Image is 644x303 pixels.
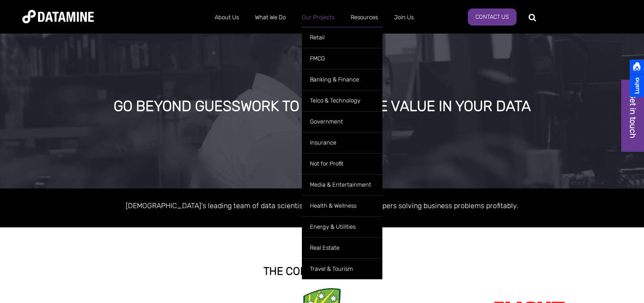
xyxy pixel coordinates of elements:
[302,132,382,153] a: Insurance
[247,6,294,29] a: What We Do
[302,111,382,132] a: Government
[621,80,644,152] a: Get in touch
[302,48,382,69] a: FMCG
[76,98,568,115] div: GO BEYOND GUESSWORK TO UNLOCK THE VALUE IN YOUR DATA
[263,265,381,277] strong: THE COMPANY WE KEEP
[302,69,382,90] a: Banking & Finance
[207,6,247,29] a: About Us
[386,6,422,29] a: Join Us
[22,10,94,23] img: Datamine
[302,216,382,237] a: Energy & Utilities
[302,258,382,279] a: Travel & Tourism
[302,27,382,48] a: Retail
[302,153,382,174] a: Not for Profit
[302,174,382,195] a: Media & Entertainment
[302,195,382,216] a: Health & Wellness
[343,6,386,29] a: Resources
[67,200,577,212] p: [DEMOGRAPHIC_DATA]'s leading team of data scientists, engineers and developers solving business p...
[468,9,517,26] a: Contact Us
[302,237,382,258] a: Real Estate
[294,6,343,29] a: Our Projects
[302,90,382,111] a: Telco & Technology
